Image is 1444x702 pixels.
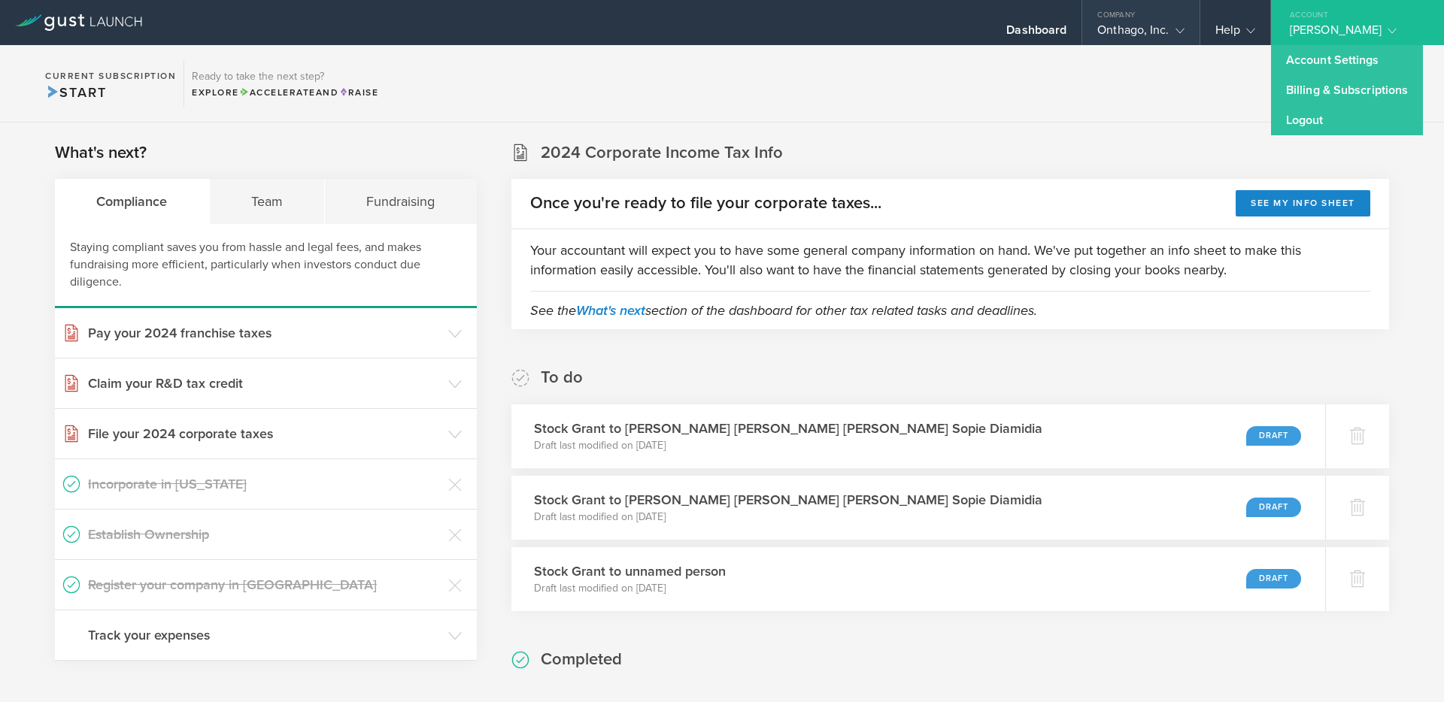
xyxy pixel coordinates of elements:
div: Draft [1246,569,1301,589]
div: Stock Grant to [PERSON_NAME] [PERSON_NAME] [PERSON_NAME] Sopie DiamidiaDraft last modified on [DA... [511,404,1325,468]
a: What's next [576,302,645,319]
p: Draft last modified on [DATE] [534,438,1042,453]
p: Draft last modified on [DATE] [534,581,726,596]
h2: What's next? [55,142,147,164]
div: Draft [1246,426,1301,446]
div: Onthago, Inc. [1097,23,1184,45]
h2: Current Subscription [45,71,176,80]
div: Fundraising [325,179,477,224]
p: Draft last modified on [DATE] [534,510,1042,525]
h2: Completed [541,649,622,670]
span: Start [45,84,106,101]
h3: Pay your 2024 franchise taxes [88,323,441,343]
h2: To do [541,367,583,389]
h3: Ready to take the next step? [192,71,378,82]
div: Draft [1246,498,1301,517]
h3: Register your company in [GEOGRAPHIC_DATA] [88,575,441,595]
h3: Incorporate in [US_STATE] [88,474,441,494]
h3: Stock Grant to [PERSON_NAME] [PERSON_NAME] [PERSON_NAME] Sopie Diamidia [534,419,1042,438]
span: Raise [338,87,378,98]
div: Stock Grant to unnamed personDraft last modified on [DATE]Draft [511,547,1325,611]
div: Staying compliant saves you from hassle and legal fees, and makes fundraising more efficient, par... [55,224,477,308]
h3: File your 2024 corporate taxes [88,424,441,443]
h3: Track your expenses [88,625,441,645]
em: See the section of the dashboard for other tax related tasks and deadlines. [530,302,1037,319]
h3: Claim your R&D tax credit [88,374,441,393]
div: Ready to take the next step?ExploreAccelerateandRaise [184,60,386,107]
div: Compliance [55,179,210,224]
span: and [239,87,339,98]
h2: Once you're ready to file your corporate taxes... [530,192,881,214]
span: Accelerate [239,87,316,98]
div: Help [1215,23,1255,45]
iframe: Chat Widget [1369,630,1444,702]
button: See my info sheet [1236,190,1370,216]
p: Your accountant will expect you to have some general company information on hand. We've put toget... [530,241,1370,280]
h3: Establish Ownership [88,525,441,544]
div: Stock Grant to [PERSON_NAME] [PERSON_NAME] [PERSON_NAME] Sopie DiamidiaDraft last modified on [DA... [511,476,1325,540]
div: Team [210,179,326,224]
h3: Stock Grant to unnamed person [534,561,726,581]
h2: 2024 Corporate Income Tax Info [541,142,783,164]
div: Dashboard [1006,23,1066,45]
a: Download all documents (ZIP) [511,687,654,700]
div: Explore [192,86,378,99]
h3: Stock Grant to [PERSON_NAME] [PERSON_NAME] [PERSON_NAME] Sopie Diamidia [534,490,1042,510]
div: [PERSON_NAME] [1290,23,1418,45]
